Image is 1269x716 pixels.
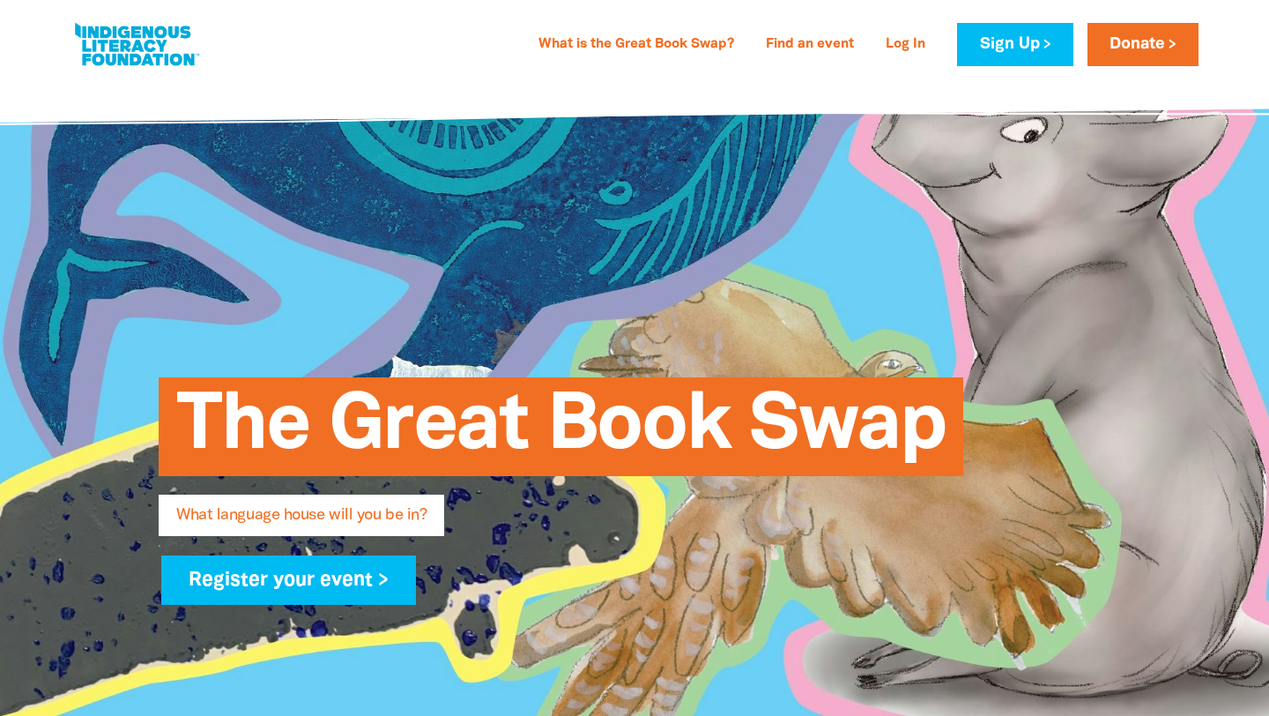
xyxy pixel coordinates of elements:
span: What language house will you be in? [176,508,427,536]
a: What is the Great Book Swap? [528,31,745,59]
span: The Great Book Swap [176,391,946,476]
a: Find an event [755,31,865,59]
a: Donate [1087,23,1198,66]
a: Log In [875,31,936,59]
a: Register your event > [161,556,416,605]
a: Sign Up [957,23,1072,66]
